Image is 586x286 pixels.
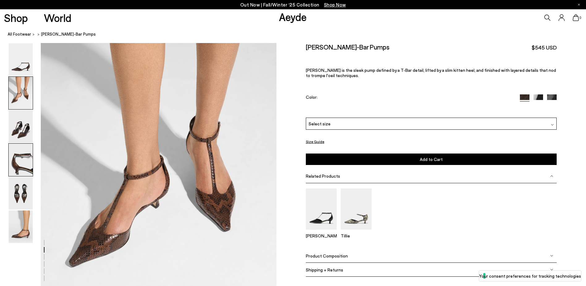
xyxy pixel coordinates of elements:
span: Select size [309,120,331,127]
span: 0 [579,16,582,19]
button: Add to Cart [306,154,557,165]
img: svg%3E [550,254,553,257]
div: Color: [306,94,512,102]
img: svg%3E [550,268,553,271]
img: Liz T-Bar Pumps - Image 6 [9,210,33,243]
img: svg%3E [551,123,554,126]
h2: [PERSON_NAME]-Bar Pumps [306,43,390,51]
span: Related Products [306,173,340,179]
a: Shop [4,12,28,23]
span: Navigate to /collections/new-in [324,2,346,7]
span: Product Composition [306,253,348,258]
img: Liz T-Bar Pumps - Image 4 [9,144,33,176]
img: Liz T-Bar Pumps - Image 5 [9,177,33,210]
a: All Footwear [8,31,31,37]
img: Liz T-Bar Pumps - Image 1 [9,43,33,76]
label: Your consent preferences for tracking technologies [479,273,581,279]
p: Tillie [341,233,372,238]
img: svg%3E [550,174,553,177]
p: Out Now | Fall/Winter ‘25 Collection [240,1,346,9]
img: Tillie Ankle Strap Pumps [341,188,372,230]
a: Aeyde [279,10,307,23]
a: World [44,12,71,23]
p: [PERSON_NAME] is the sleek pump defined by a T-Bar detail, lifted by a slim kitten heel, and fini... [306,67,557,78]
nav: breadcrumb [8,26,586,43]
img: Liz T-Bar Pumps - Image 3 [9,110,33,143]
button: Size Guide [306,138,324,145]
span: [PERSON_NAME]-Bar Pumps [41,31,96,37]
button: Your consent preferences for tracking technologies [479,271,581,281]
a: Tillie Ankle Strap Pumps Tillie [341,225,372,238]
span: Add to Cart [420,157,443,162]
p: [PERSON_NAME] [306,233,337,238]
a: 0 [573,14,579,21]
img: Liz T-Bar Pumps - Image 2 [9,77,33,109]
a: Liz T-Bar Pumps [PERSON_NAME] [306,225,337,238]
span: Shipping + Returns [306,267,343,272]
span: $545 USD [532,44,557,51]
img: Liz T-Bar Pumps [306,188,337,230]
